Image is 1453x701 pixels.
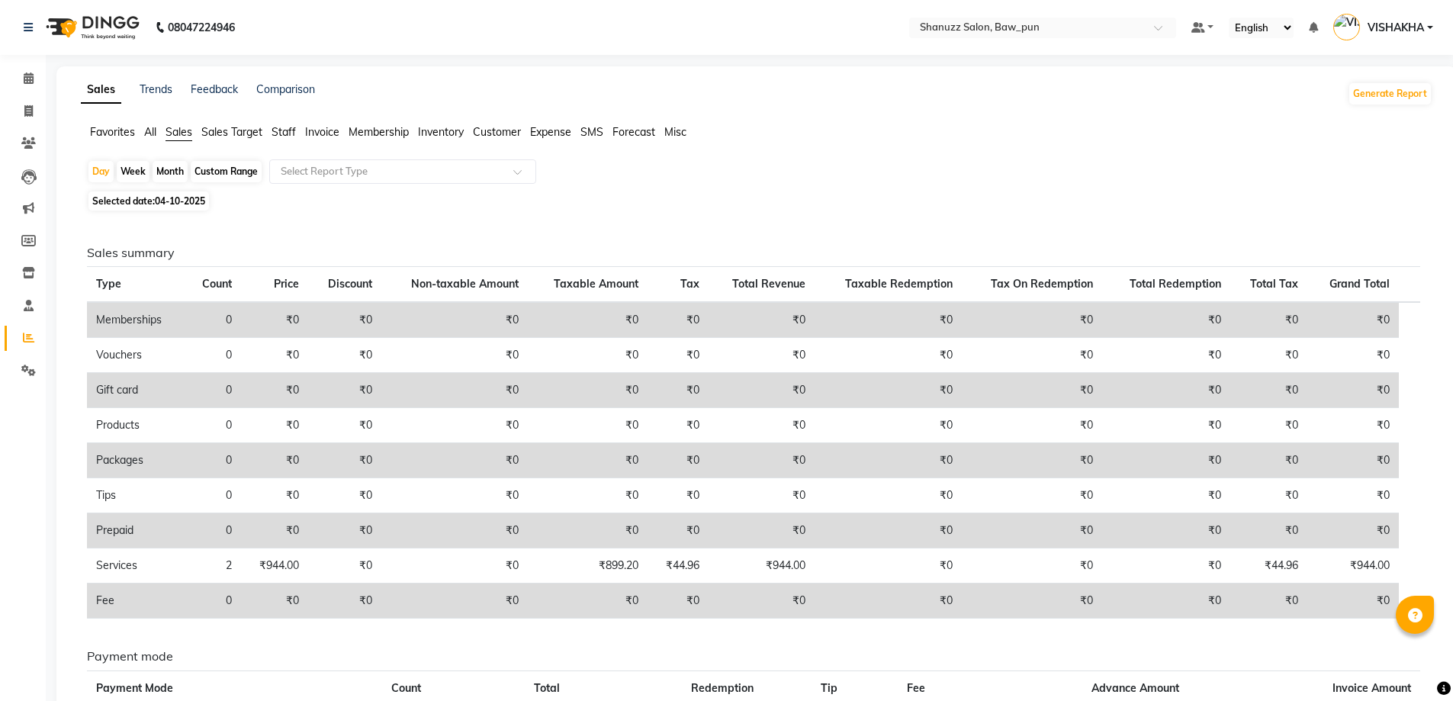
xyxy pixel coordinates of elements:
td: ₹0 [528,373,648,408]
td: Products [87,408,185,443]
td: ₹0 [308,338,381,373]
td: ₹0 [962,478,1102,513]
h6: Payment mode [87,649,1420,664]
td: ₹0 [1102,443,1230,478]
span: Inventory [418,125,464,139]
td: ₹0 [308,584,381,619]
td: ₹0 [1102,302,1230,338]
div: Custom Range [191,161,262,182]
span: Price [274,277,299,291]
span: Misc [664,125,686,139]
td: ₹0 [1230,302,1307,338]
td: ₹944.00 [709,548,815,584]
td: ₹0 [1102,513,1230,548]
td: ₹0 [962,513,1102,548]
span: Total Tax [1250,277,1298,291]
td: 0 [185,373,240,408]
span: Advance Amount [1091,681,1179,695]
td: ₹0 [241,302,309,338]
td: ₹0 [381,513,528,548]
td: 0 [185,408,240,443]
td: ₹0 [815,478,961,513]
td: ₹899.20 [528,548,648,584]
td: ₹0 [815,302,961,338]
td: ₹0 [308,513,381,548]
td: ₹0 [648,584,708,619]
td: ₹0 [815,408,961,443]
a: Trends [140,82,172,96]
td: ₹944.00 [1307,548,1399,584]
span: Non-taxable Amount [411,277,519,291]
td: ₹0 [1230,373,1307,408]
span: Selected date: [88,191,209,211]
td: ₹0 [962,584,1102,619]
td: Tips [87,478,185,513]
td: ₹0 [709,443,815,478]
td: ₹0 [1230,513,1307,548]
span: Tax On Redemption [991,277,1093,291]
span: Invoice [305,125,339,139]
span: Total Redemption [1130,277,1221,291]
span: Payment Mode [96,681,173,695]
td: ₹0 [1230,338,1307,373]
a: Sales [81,76,121,104]
td: ₹0 [1307,302,1399,338]
td: ₹0 [528,513,648,548]
img: logo [39,6,143,49]
td: ₹0 [308,408,381,443]
td: ₹0 [648,478,708,513]
div: Week [117,161,149,182]
td: 0 [185,513,240,548]
td: ₹0 [709,373,815,408]
td: ₹0 [1307,373,1399,408]
td: ₹0 [528,478,648,513]
span: Total Revenue [732,277,805,291]
button: Generate Report [1349,83,1431,105]
td: ₹0 [815,513,961,548]
td: ₹44.96 [648,548,708,584]
iframe: chat widget [1389,640,1438,686]
td: ₹944.00 [241,548,309,584]
td: ₹0 [1307,584,1399,619]
td: ₹0 [528,584,648,619]
td: ₹0 [648,302,708,338]
td: ₹0 [1102,373,1230,408]
td: ₹0 [648,443,708,478]
td: ₹0 [962,302,1102,338]
span: Invoice Amount [1332,681,1411,695]
span: 04-10-2025 [155,195,205,207]
td: ₹0 [241,443,309,478]
div: Day [88,161,114,182]
td: ₹0 [709,513,815,548]
span: Fee [907,681,925,695]
span: Sales [166,125,192,139]
td: ₹0 [381,302,528,338]
td: ₹0 [381,548,528,584]
td: ₹0 [1102,584,1230,619]
span: Tip [821,681,837,695]
span: Taxable Amount [554,277,638,291]
div: Month [153,161,188,182]
td: Fee [87,584,185,619]
span: Grand Total [1329,277,1390,291]
td: 0 [185,478,240,513]
td: 0 [185,443,240,478]
td: ₹0 [962,548,1102,584]
td: ₹0 [815,584,961,619]
td: ₹0 [648,338,708,373]
h6: Sales summary [87,246,1420,260]
td: ₹0 [648,513,708,548]
td: ₹0 [815,338,961,373]
td: ₹0 [962,443,1102,478]
td: ₹0 [1102,478,1230,513]
span: Taxable Redemption [845,277,953,291]
span: Forecast [612,125,655,139]
span: Discount [328,277,372,291]
td: ₹0 [962,408,1102,443]
b: 08047224946 [168,6,235,49]
td: ₹0 [1102,408,1230,443]
td: ₹0 [815,548,961,584]
td: 0 [185,338,240,373]
span: Sales Target [201,125,262,139]
td: ₹0 [381,408,528,443]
